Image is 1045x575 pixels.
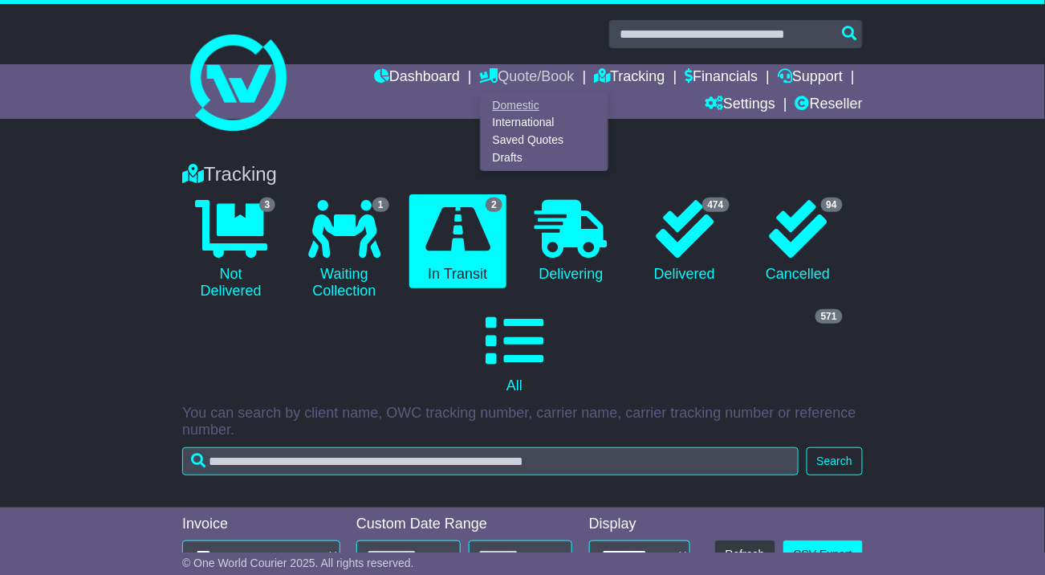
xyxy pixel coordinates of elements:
[174,163,871,186] div: Tracking
[783,540,863,569] a: CSV Export
[182,516,340,533] div: Invoice
[821,198,843,212] span: 94
[685,64,758,92] a: Financials
[372,198,389,212] span: 1
[481,114,608,132] a: International
[182,306,847,401] a: 571 All
[356,516,572,533] div: Custom Date Range
[182,557,414,569] span: © One World Courier 2025. All rights reserved.
[702,198,730,212] span: 474
[480,92,608,171] div: Quote/Book
[182,194,279,306] a: 3 Not Delivered
[295,194,392,306] a: 1 Waiting Collection
[636,194,733,289] a: 474 Delivered
[481,96,608,114] a: Domestic
[486,198,502,212] span: 2
[481,149,608,166] a: Drafts
[795,92,863,119] a: Reseller
[807,447,863,475] button: Search
[750,194,847,289] a: 94 Cancelled
[182,405,863,439] p: You can search by client name, OWC tracking number, carrier name, carrier tracking number or refe...
[374,64,460,92] a: Dashboard
[705,92,775,119] a: Settings
[522,194,620,289] a: Delivering
[409,194,506,289] a: 2 In Transit
[589,516,691,533] div: Display
[481,132,608,149] a: Saved Quotes
[594,64,665,92] a: Tracking
[480,64,575,92] a: Quote/Book
[815,309,843,324] span: 571
[259,198,276,212] span: 3
[778,64,843,92] a: Support
[715,540,775,569] button: Refresh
